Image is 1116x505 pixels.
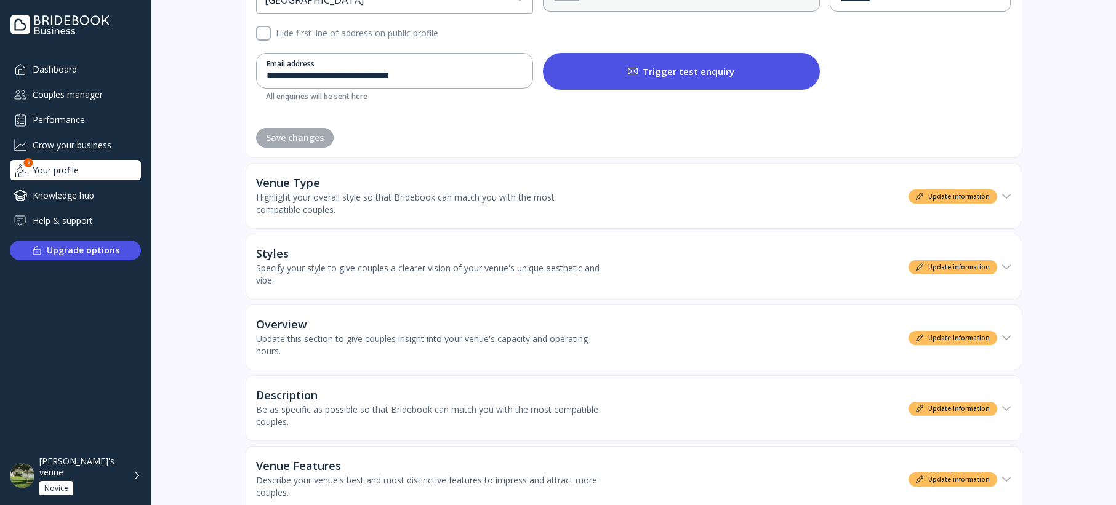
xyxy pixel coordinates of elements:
div: Update this section to give couples insight into your venue's capacity and operating hours. [256,333,601,357]
div: Highlight your overall style so that Bridebook can match you with the most compatible couples. [256,191,601,216]
button: Save changes [256,128,334,148]
a: Knowledge hub [10,185,141,205]
a: Performance [10,109,141,130]
iframe: Chat Widget [1054,446,1116,505]
label: Hide first line of address on public profile [271,26,1011,41]
button: Upgrade options [10,241,141,260]
a: Dashboard [10,59,141,79]
div: Novice [44,483,68,493]
div: Upgrade options [47,242,119,259]
a: Your profile2 [10,160,141,180]
div: Update information [909,402,997,416]
div: Update information [909,260,997,274]
div: 2 [24,158,33,167]
img: dpr=2,fit=cover,g=face,w=48,h=48 [10,463,34,488]
div: Update information [909,472,997,487]
div: Email address [267,58,523,69]
div: Overview [256,318,307,330]
a: Grow your business [10,135,141,155]
div: Describe your venue's best and most distinctive features to impress and attract more couples. [256,474,601,499]
div: Trigger test enquiry [628,66,734,76]
div: Update information [909,189,997,204]
p: All enquiries will be sent here [256,89,533,101]
div: Update information [909,331,997,345]
div: [PERSON_NAME]'s venue [39,456,126,478]
div: Description [256,389,318,401]
a: Couples manager [10,84,141,105]
div: Venue Features [256,459,341,472]
div: Your profile [10,160,141,180]
div: Be as specific as possible so that Bridebook can match you with the most compatible couples. [256,404,601,428]
div: Venue Type [256,177,320,189]
button: Trigger test enquiry [543,53,820,90]
div: Styles [256,247,289,260]
div: Save changes [266,133,324,143]
a: Help & support [10,210,141,231]
div: Specify your style to give couples a clearer vision of your venue's unique aesthetic and vibe. [256,262,601,287]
